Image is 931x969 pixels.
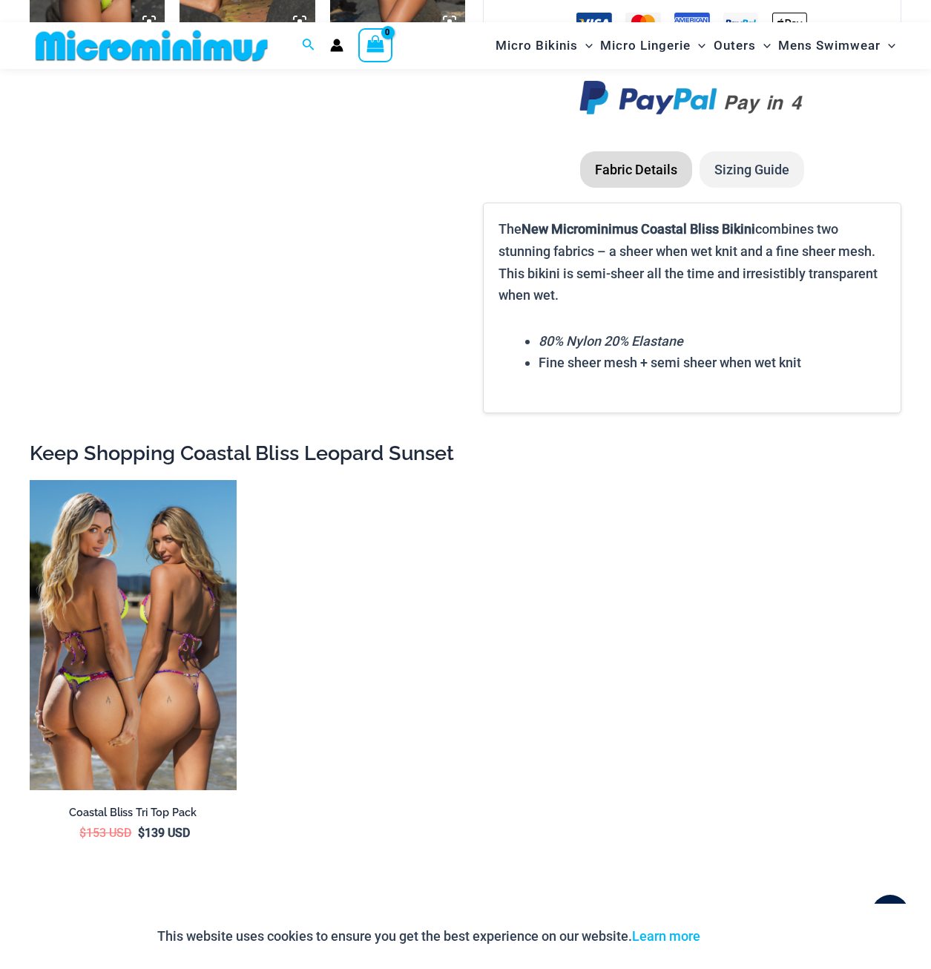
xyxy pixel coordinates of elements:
[714,27,756,65] span: Outers
[774,27,899,65] a: Mens SwimwearMenu ToggleMenu Toggle
[539,352,886,374] li: Fine sheer mesh + semi sheer when wet knit
[490,24,901,67] nav: Site Navigation
[700,151,804,188] li: Sizing Guide
[499,218,886,306] p: The combines two stunning fabrics – a sheer when wet knit and a fine sheer mesh. This bikini is s...
[756,27,771,65] span: Menu Toggle
[881,27,895,65] span: Menu Toggle
[711,919,774,954] button: Accept
[522,221,755,237] b: New Microminimus Coastal Bliss Bikini
[79,826,131,840] bdi: 153 USD
[691,27,705,65] span: Menu Toggle
[580,151,692,188] li: Fabric Details
[138,826,190,840] bdi: 139 USD
[30,806,237,820] h2: Coastal Bliss Tri Top Pack
[358,28,392,62] a: View Shopping Cart, empty
[30,480,237,790] a: Coastal Bliss Leopard Sunset Tri Top PackCoastal Bliss Leopard Sunset Tri Top Pack BCoastal Bliss...
[632,928,700,944] a: Learn more
[496,27,578,65] span: Micro Bikinis
[330,39,343,52] a: Account icon link
[30,29,274,62] img: MM SHOP LOGO FLAT
[492,27,596,65] a: Micro BikinisMenu ToggleMenu Toggle
[302,36,315,55] a: Search icon link
[30,480,237,790] img: Coastal Bliss Leopard Sunset Tri Top Pack B
[30,806,237,825] a: Coastal Bliss Tri Top Pack
[539,333,683,349] em: 80% Nylon 20% Elastane
[578,27,593,65] span: Menu Toggle
[30,440,901,466] h2: Keep Shopping Coastal Bliss Leopard Sunset
[157,925,700,947] p: This website uses cookies to ensure you get the best experience on our website.
[138,826,145,840] span: $
[79,826,86,840] span: $
[778,27,881,65] span: Mens Swimwear
[600,27,691,65] span: Micro Lingerie
[596,27,709,65] a: Micro LingerieMenu ToggleMenu Toggle
[710,27,774,65] a: OutersMenu ToggleMenu Toggle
